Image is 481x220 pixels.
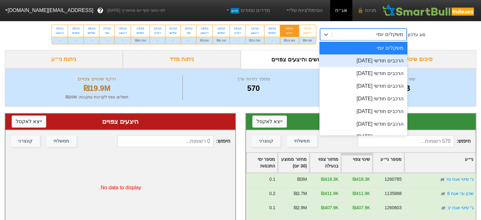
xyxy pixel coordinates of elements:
[319,67,407,80] div: הרכבים חודשי [DATE]
[269,190,275,197] div: 0.2
[241,50,359,69] div: ביקושים והיצעים צפויים
[99,6,102,15] span: ?
[185,26,192,31] div: 20/10
[119,26,127,31] div: 26/10
[358,50,476,69] div: סיכום שינויים
[135,26,146,31] div: 23/10
[447,205,473,210] a: ג'י סיטי אגח יב
[222,4,273,17] a: מדדים נוספיםחדש
[72,26,80,31] div: 30/10
[284,31,295,35] div: רביעי
[115,37,131,44] div: -
[12,117,229,126] div: היצעים צפויים
[217,31,226,35] div: חמישי
[53,138,69,145] div: ממשלתי
[303,26,312,31] div: 05/10
[299,37,316,44] div: ₪8.9M
[11,135,40,147] button: קונצרני
[319,54,407,67] div: הרכבים חודשי [DATE]
[284,26,295,31] div: 08/10
[46,135,77,147] button: ממשלתי
[72,31,80,35] div: חמישי
[269,204,275,211] div: 0.1
[185,31,192,35] div: שני
[297,176,307,183] div: ₪3M
[12,116,46,128] button: ייצא לאקסל
[268,26,276,31] div: 09/10
[358,135,454,147] input: 570 רשומות...
[321,204,338,211] div: ₪407.9K
[259,138,273,145] div: קונצרני
[117,135,230,147] span: חיפוש :
[230,37,245,44] div: -
[376,31,403,38] div: משקלים יומי
[269,176,275,183] div: 0.1
[287,135,317,147] button: ממשלתי
[150,37,165,44] div: -
[353,190,370,197] div: ₪411.9K
[408,31,425,38] div: סוג עדכון
[264,37,280,44] div: -
[319,130,407,143] div: הרכבים חודשי [DATE]
[280,37,299,44] div: ₪19.9M
[99,37,114,44] div: -
[268,31,276,35] div: חמישי
[18,138,33,145] div: קונצרני
[196,37,213,44] div: ₪19M
[13,94,181,100] div: תשלום צפוי לקרנות עוקבות : ₪20M
[319,42,407,54] div: משקלים יומי
[13,83,181,94] div: ₪19.9M
[217,26,226,31] div: 16/10
[231,8,239,14] span: חדש
[373,153,404,173] div: Toggle SortBy
[184,75,323,83] div: מספר ניירות ערך
[278,153,309,173] div: Toggle SortBy
[319,105,407,118] div: הרכבים חודשי [DATE]
[68,37,83,44] div: -
[181,37,196,44] div: -
[404,153,476,173] div: Toggle SortBy
[56,31,64,35] div: ראשון
[52,37,68,44] div: -
[200,31,209,35] div: ראשון
[353,204,370,211] div: ₪407.9K
[303,31,312,35] div: ראשון
[131,37,150,44] div: ₪65.5M
[440,191,446,197] img: tase link
[252,116,287,128] button: ייצא לאקסל
[252,117,470,126] div: ביקושים צפויים
[447,191,473,196] a: שכון ובי אגח 8
[319,118,407,130] div: הרכבים חודשי [DATE]
[154,31,161,35] div: רביעי
[107,7,165,14] span: לפי נתוני סוף יום מתאריך [DATE]
[341,153,372,173] div: Toggle SortBy
[88,31,95,35] div: שלישי
[88,26,95,31] div: 28/10
[321,176,338,183] div: ₪418.3K
[200,26,209,31] div: 19/10
[246,153,277,173] div: Toggle SortBy
[381,4,476,17] img: SmartBull
[117,135,213,147] input: 0 רשומות...
[440,205,447,211] img: tase link
[56,26,64,31] div: 02/11
[384,176,401,183] div: 1260785
[293,204,307,211] div: ₪2.9M
[249,31,260,35] div: ראשון
[384,204,401,211] div: 1260603
[119,31,127,35] div: ראשון
[103,26,111,31] div: 27/10
[5,50,123,69] div: ניתוח ני״ע
[13,75,181,83] div: היקף שינויים צפויים
[319,80,407,92] div: הרכבים חודשי [DATE]
[169,26,177,31] div: 21/10
[135,31,146,35] div: חמישי
[165,37,181,44] div: -
[447,177,473,182] a: ג'י סיטי אגח טז
[103,31,111,35] div: שני
[234,26,241,31] div: 15/10
[213,37,230,44] div: ₪8.1M
[252,135,281,147] button: קונצרני
[249,26,260,31] div: 12/10
[319,92,407,105] div: הרכבים חודשי [DATE]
